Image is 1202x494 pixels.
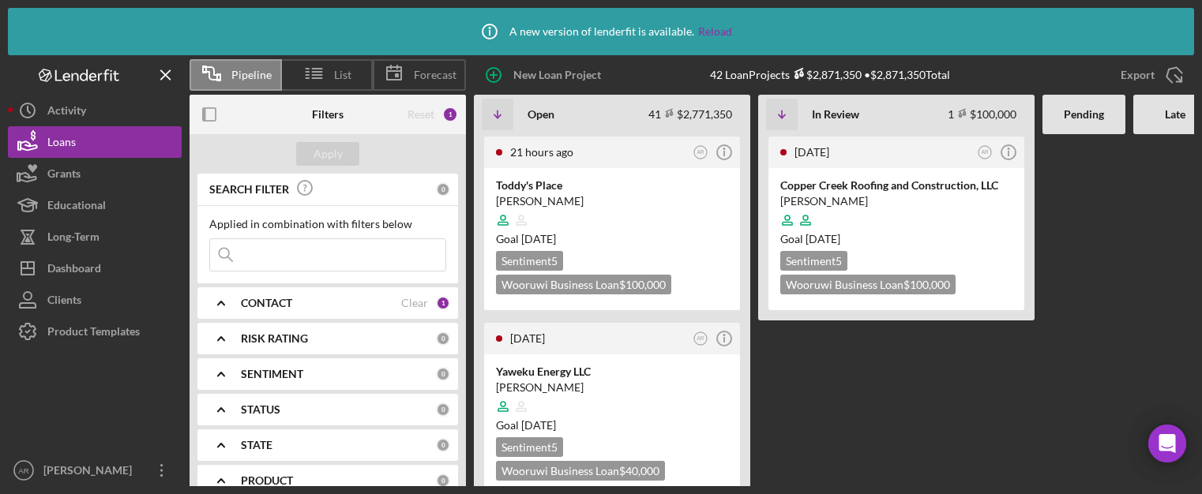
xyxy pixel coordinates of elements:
div: Wooruwi Business Loan $100,000 [496,275,671,294]
div: Sentiment 5 [780,251,847,271]
div: 0 [436,367,450,381]
span: Goal [780,232,840,245]
div: 0 [436,402,450,417]
div: 1 $100,000 [948,107,1016,121]
div: 0 [436,331,450,346]
a: [DATE]ARCopper Creek Roofing and Construction, LLC[PERSON_NAME]Goal [DATE]Sentiment5Wooruwi Busin... [766,134,1027,312]
time: 2025-08-10 18:00 [510,331,545,345]
b: SEARCH FILTER [209,183,289,196]
div: [PERSON_NAME] [780,193,1012,209]
div: Apply [314,142,343,166]
span: Goal [496,232,556,245]
time: 12/29/2024 [521,418,556,432]
div: Toddy's Place [496,178,728,193]
b: SENTIMENT [241,368,303,380]
div: Sentiment 5 [496,251,563,271]
span: Forecast [414,69,456,81]
b: RISK RATING [241,332,308,345]
div: Grants [47,158,81,193]
div: Dashboard [47,253,101,288]
div: $2,871,350 [790,68,862,81]
div: Product Templates [47,316,140,351]
div: 0 [436,182,450,196]
b: PRODUCT [241,474,293,487]
div: Clients [47,284,81,320]
b: CONTACT [241,297,292,309]
a: Reload [698,25,732,38]
button: Dashboard [8,253,182,284]
b: Open [528,108,554,121]
button: New Loan Project [474,59,617,91]
div: Loans [47,126,76,162]
div: Reset [408,108,434,121]
text: AR [697,149,704,155]
button: AR[PERSON_NAME] [8,455,182,486]
text: AR [18,466,28,475]
div: Sentiment 5 [496,437,563,457]
time: 2025-08-11 20:33 [510,145,573,159]
div: Copper Creek Roofing and Construction, LLC [780,178,1012,193]
div: Wooruwi Business Loan $40,000 [496,461,665,481]
button: Grants [8,158,182,189]
div: Yaweku Energy LLC [496,364,728,380]
span: Goal [496,418,556,432]
button: Product Templates [8,316,182,347]
text: AR [982,149,989,155]
button: AR [690,142,712,163]
div: 41 $2,771,350 [648,107,732,121]
span: Pipeline [231,69,272,81]
button: AR [975,142,996,163]
button: Educational [8,189,182,221]
div: New Loan Project [513,59,601,91]
b: STATUS [241,403,280,416]
time: 09/13/2025 [521,232,556,245]
a: 21 hours agoARToddy's Place[PERSON_NAME]Goal [DATE]Sentiment5Wooruwi Business Loan$100,000 [482,134,742,312]
div: 0 [436,473,450,488]
div: 42 Loan Projects • $2,871,350 Total [710,68,950,81]
button: Loans [8,126,182,158]
div: Applied in combination with filters below [209,218,446,230]
div: 1 [436,296,450,310]
div: 0 [436,438,450,452]
div: [PERSON_NAME] [496,193,728,209]
div: Open Intercom Messenger [1148,425,1186,462]
b: Late [1165,108,1185,121]
button: AR [690,328,712,350]
div: Clear [401,297,428,309]
div: Activity [47,95,86,130]
span: List [334,69,351,81]
b: In Review [812,108,859,121]
time: 2025-03-30 22:53 [794,145,829,159]
button: Apply [296,142,359,166]
text: AR [697,335,704,341]
b: Filters [312,108,344,121]
div: Export [1121,59,1155,91]
div: Long-Term [47,221,100,256]
button: Long-Term [8,221,182,253]
button: Export [1105,59,1194,91]
b: Pending [1064,108,1104,121]
div: [PERSON_NAME] [39,455,142,490]
b: STATE [241,439,272,451]
div: Educational [47,189,106,225]
div: A new version of lenderfit is available. [470,12,732,51]
div: 1 [442,107,458,122]
button: Clients [8,284,182,316]
div: [PERSON_NAME] [496,380,728,395]
div: Wooruwi Business Loan $100,000 [780,275,956,294]
button: Activity [8,95,182,126]
time: 08/31/2024 [806,232,840,245]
